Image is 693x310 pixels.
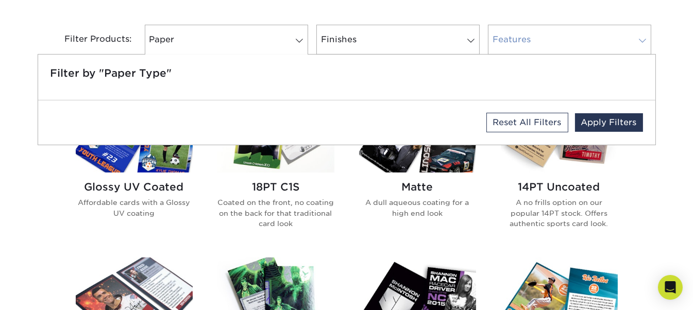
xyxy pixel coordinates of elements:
h2: Glossy UV Coated [76,181,193,193]
a: Matte Trading Cards Matte A dull aqueous coating for a high end look [359,92,476,245]
a: Features [488,25,651,55]
p: Affordable cards with a Glossy UV coating [76,197,193,218]
h2: 14PT Uncoated [501,181,618,193]
a: Paper [145,25,308,55]
h5: Filter by "Paper Type" [50,67,643,79]
p: A no frills option on our popular 14PT stock. Offers authentic sports card look. [501,197,618,229]
div: Open Intercom Messenger [658,275,683,300]
a: Glossy UV Coated Trading Cards Glossy UV Coated Affordable cards with a Glossy UV coating [76,92,193,245]
p: A dull aqueous coating for a high end look [359,197,476,218]
h2: Matte [359,181,476,193]
a: 14PT Uncoated Trading Cards 14PT Uncoated A no frills option on our popular 14PT stock. Offers au... [501,92,618,245]
a: Apply Filters [575,113,643,132]
div: Filter Products: [38,25,141,55]
a: Finishes [316,25,480,55]
iframe: Google Customer Reviews [3,279,88,306]
p: Coated on the front, no coating on the back for that traditional card look [217,197,334,229]
h2: 18PT C1S [217,181,334,193]
a: 18PT C1S Trading Cards 18PT C1S Coated on the front, no coating on the back for that traditional ... [217,92,334,245]
a: Reset All Filters [486,113,568,132]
